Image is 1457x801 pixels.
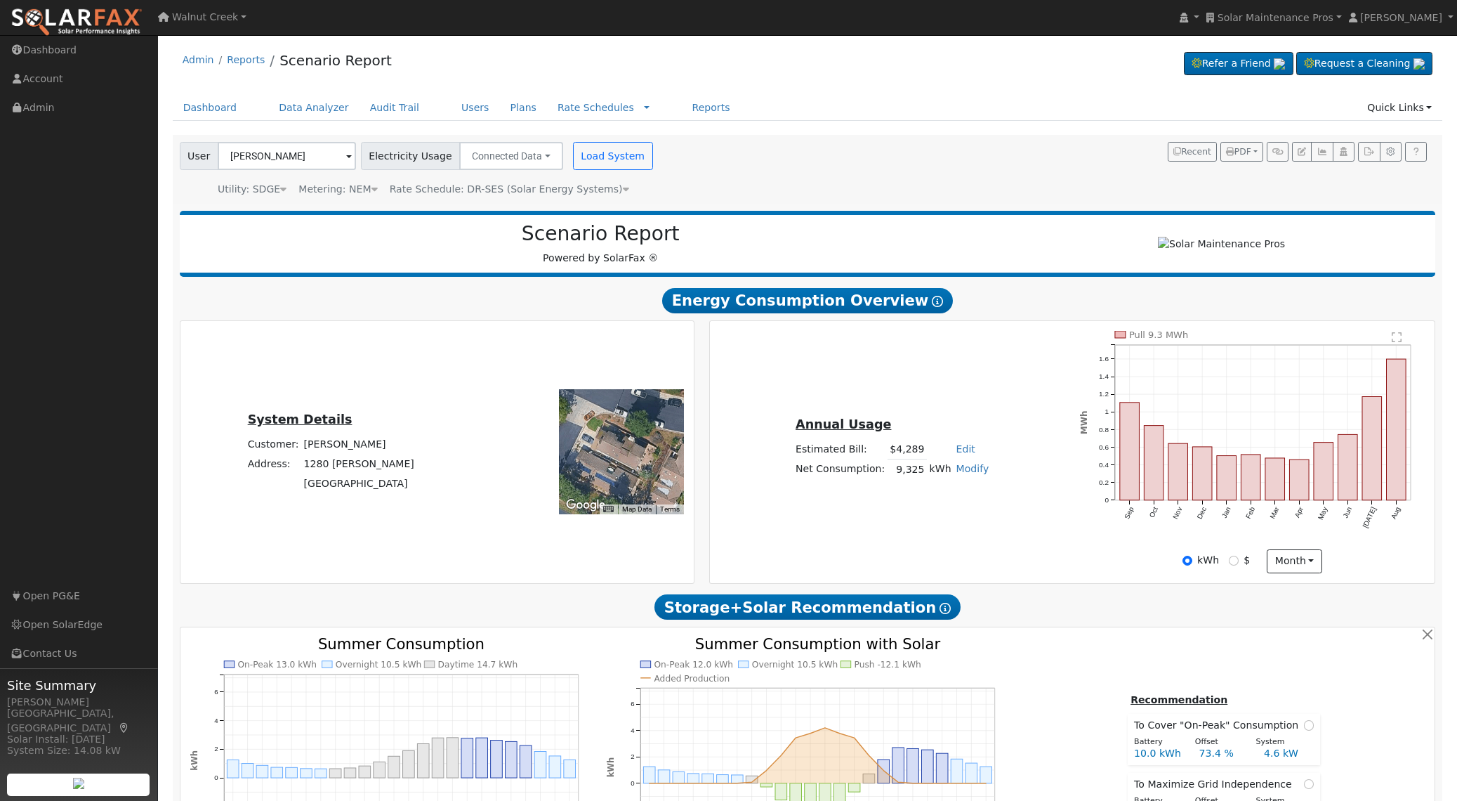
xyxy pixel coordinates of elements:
rect: onclick="" [892,748,904,783]
text: Jun [1342,506,1354,519]
span: Alias: DRE [390,183,629,195]
i: Show Help [940,603,951,614]
rect: onclick="" [673,772,685,783]
rect: onclick="" [878,760,890,783]
rect: onclick="" [256,766,268,779]
text: kWh [606,757,616,778]
rect: onclick="" [461,738,473,778]
div: Utility: SDGE [218,182,286,197]
text: May [1317,506,1329,521]
span: PDF [1226,147,1251,157]
button: Load System [573,142,653,170]
div: 10.0 kWh [1127,746,1192,761]
div: 4.6 kW [1256,746,1321,761]
a: Rate Schedules [558,102,634,113]
rect: onclick="" [271,767,283,778]
rect: onclick="" [344,768,356,778]
button: Login As [1333,142,1354,162]
td: Customer: [245,435,301,455]
text: 0.8 [1099,426,1109,434]
div: System [1248,736,1310,748]
a: Reports [681,95,740,121]
span: Walnut Creek [172,11,238,22]
rect: onclick="" [1314,443,1333,500]
td: Address: [245,455,301,474]
rect: onclick="" [980,767,992,783]
text: MWh [1079,411,1089,435]
text: 1 [1105,408,1109,416]
span: Site Summary [7,676,150,695]
span: User [180,142,218,170]
circle: onclick="" [720,781,725,786]
a: Admin [183,54,214,65]
a: Help Link [1405,142,1427,162]
button: Generate Report Link [1267,142,1288,162]
rect: onclick="" [315,769,327,778]
rect: onclick="" [1387,359,1406,500]
rect: onclick="" [549,756,561,778]
circle: onclick="" [895,780,901,786]
rect: onclick="" [1168,443,1188,500]
button: Recent [1168,142,1217,162]
text: 1.6 [1099,355,1109,363]
rect: onclick="" [951,760,963,783]
rect: onclick="" [702,774,714,783]
text: 1.4 [1099,372,1109,380]
circle: onclick="" [954,781,960,786]
rect: onclick="" [1290,460,1310,500]
a: Modify [956,463,989,474]
rect: onclick="" [717,775,729,783]
rect: onclick="" [505,742,517,779]
input: $ [1229,556,1239,566]
rect: onclick="" [775,783,787,800]
text: Oct [1147,506,1159,519]
text: Jan [1220,506,1232,519]
i: Show Help [932,296,943,307]
rect: onclick="" [402,751,414,779]
div: Solar Install: [DATE] [7,732,150,747]
rect: onclick="" [907,749,919,783]
h2: Scenario Report [194,222,1007,246]
circle: onclick="" [940,781,945,786]
text: 0 [214,774,218,781]
rect: onclick="" [520,745,532,778]
circle: onclick="" [852,736,857,741]
circle: onclick="" [690,781,696,786]
text: Pull 9.3 MWh [1129,330,1188,340]
rect: onclick="" [242,764,253,778]
rect: onclick="" [388,757,400,779]
rect: onclick="" [227,760,239,779]
div: [PERSON_NAME] [7,695,150,710]
text: On-Peak 13.0 kWh [237,660,317,670]
circle: onclick="" [910,781,916,786]
button: month [1267,549,1322,573]
circle: onclick="" [881,768,886,774]
div: Offset [1187,736,1248,748]
rect: onclick="" [476,738,488,778]
td: [PERSON_NAME] [301,435,416,455]
input: Select a User [218,142,356,170]
td: [GEOGRAPHIC_DATA] [301,474,416,494]
rect: onclick="" [1192,447,1212,500]
rect: onclick="" [1120,403,1140,500]
button: Edit User [1292,142,1312,162]
span: To Maximize Grid Independence [1134,777,1298,792]
td: $4,289 [888,439,927,460]
a: Refer a Friend [1184,52,1293,76]
rect: onclick="" [1362,397,1382,501]
label: kWh [1197,553,1219,568]
rect: onclick="" [1241,455,1260,500]
a: Request a Cleaning [1296,52,1432,76]
text: 0.6 [1099,443,1109,451]
rect: onclick="" [432,738,444,778]
img: Google [562,496,609,514]
rect: onclick="" [746,776,758,783]
img: retrieve [1274,58,1285,70]
div: Metering: NEM [298,182,377,197]
circle: onclick="" [705,781,711,786]
text: Nov [1171,506,1183,521]
rect: onclick="" [1338,435,1358,501]
text: 0.2 [1099,478,1109,486]
text: Apr [1293,505,1305,519]
div: System Size: 14.08 kW [7,743,150,758]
